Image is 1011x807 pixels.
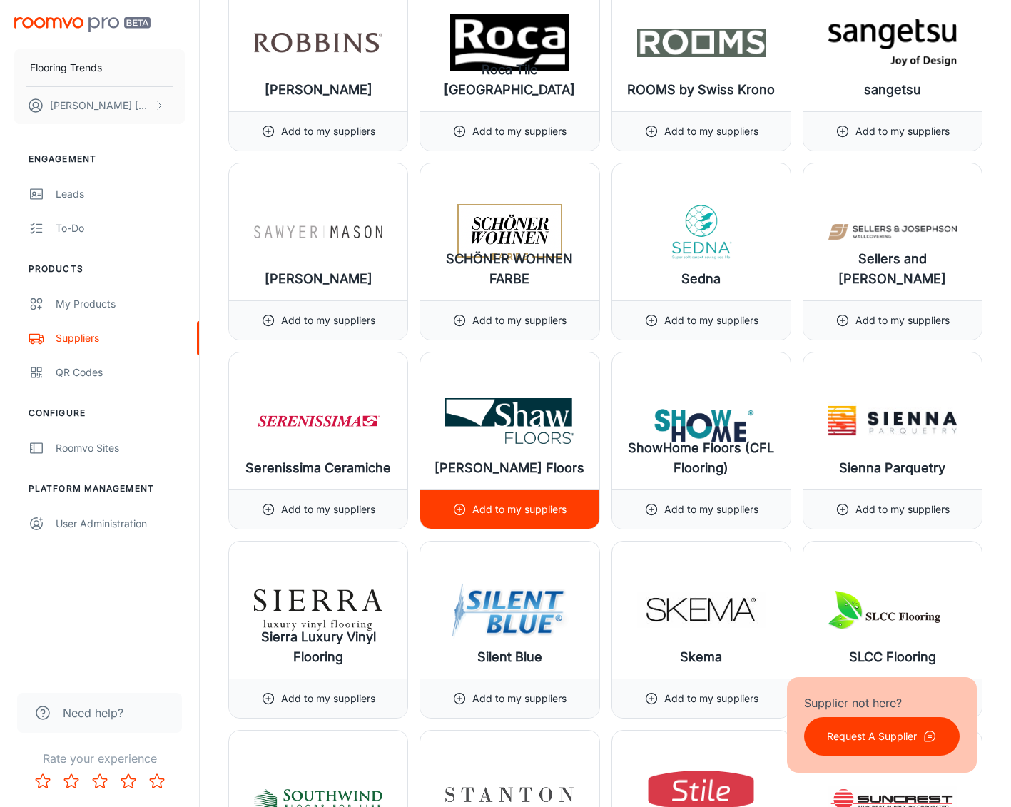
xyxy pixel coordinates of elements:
[445,582,574,639] img: Silent Blue
[281,313,375,328] p: Add to my suppliers
[664,502,758,517] p: Add to my suppliers
[445,203,574,260] img: SCHÖNER WOHNEN FARBE
[56,440,185,456] div: Roomvo Sites
[472,123,567,139] p: Add to my suppliers
[254,203,382,260] img: Sawyer Mason
[56,330,185,346] div: Suppliers
[828,582,957,639] img: SLCC Flooring
[63,704,123,721] span: Need help?
[472,502,567,517] p: Add to my suppliers
[11,750,188,767] p: Rate your experience
[281,502,375,517] p: Add to my suppliers
[839,458,945,478] h6: Sienna Parquetry
[828,14,957,71] img: sangetsu
[681,269,721,289] h6: Sedna
[143,767,171,796] button: Rate 5 star
[240,627,396,667] h6: Sierra Luxury Vinyl Flooring
[29,767,57,796] button: Rate 1 star
[855,502,950,517] p: Add to my suppliers
[815,249,970,289] h6: Sellers and [PERSON_NAME]
[14,17,151,32] img: Roomvo PRO Beta
[804,717,960,756] button: Request A Supplier
[14,87,185,124] button: [PERSON_NAME] [PERSON_NAME]
[30,60,102,76] p: Flooring Trends
[265,269,372,289] h6: [PERSON_NAME]
[627,80,775,100] h6: ROOMS by Swiss Krono
[56,186,185,202] div: Leads
[472,313,567,328] p: Add to my suppliers
[664,123,758,139] p: Add to my suppliers
[637,392,766,450] img: ShowHome Floors (CFL Flooring)
[637,203,766,260] img: Sedna
[828,203,957,260] img: Sellers and Josephson
[664,691,758,706] p: Add to my suppliers
[855,313,950,328] p: Add to my suppliers
[827,729,917,744] p: Request A Supplier
[56,296,185,312] div: My Products
[435,458,584,478] h6: [PERSON_NAME] Floors
[50,98,151,113] p: [PERSON_NAME] [PERSON_NAME]
[86,767,114,796] button: Rate 3 star
[624,438,779,478] h6: ShowHome Floors (CFL Flooring)
[56,220,185,236] div: To-do
[637,582,766,639] img: Skema
[254,392,382,450] img: Serenissima Ceramiche
[254,582,382,639] img: Sierra Luxury Vinyl Flooring
[57,767,86,796] button: Rate 2 star
[637,14,766,71] img: ROOMS by Swiss Krono
[281,691,375,706] p: Add to my suppliers
[114,767,143,796] button: Rate 4 star
[14,49,185,86] button: Flooring Trends
[56,365,185,380] div: QR Codes
[281,123,375,139] p: Add to my suppliers
[804,694,960,711] p: Supplier not here?
[680,647,722,667] h6: Skema
[472,691,567,706] p: Add to my suppliers
[445,392,574,450] img: Shaw Floors
[445,14,574,71] img: Roca Tile USA
[849,647,936,667] h6: SLCC Flooring
[432,60,587,100] h6: Roca Tile [GEOGRAPHIC_DATA]
[477,647,542,667] h6: Silent Blue
[864,80,921,100] h6: sangetsu
[664,313,758,328] p: Add to my suppliers
[855,123,950,139] p: Add to my suppliers
[432,249,587,289] h6: SCHÖNER WOHNEN FARBE
[254,14,382,71] img: Robbins
[245,458,391,478] h6: Serenissima Ceramiche
[265,80,372,100] h6: [PERSON_NAME]
[828,392,957,450] img: Sienna Parquetry
[56,516,185,532] div: User Administration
